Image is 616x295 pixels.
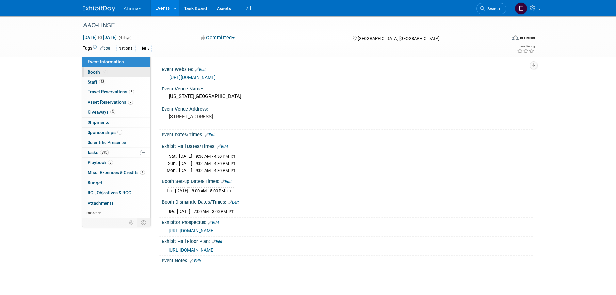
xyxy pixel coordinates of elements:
a: Edit [195,67,206,72]
a: Budget [82,178,150,188]
span: ET [231,162,235,166]
span: Tasks [87,150,109,155]
a: Tasks29% [82,148,150,157]
a: Edit [217,144,228,149]
span: 9:00 AM - 4:30 PM [196,168,229,173]
span: Booth [88,69,107,74]
td: Mon. [167,167,179,174]
a: Search [476,3,506,14]
a: Asset Reservations7 [82,97,150,107]
span: Travel Reservations [88,89,134,94]
span: Shipments [88,120,109,125]
td: [DATE] [177,208,190,215]
span: 7:00 AM - 3:00 PM [194,209,227,214]
span: 8 [108,160,113,165]
td: Personalize Event Tab Strip [126,218,137,227]
div: AAO-HNSF [81,20,496,31]
td: [DATE] [179,160,192,167]
span: (4 days) [118,36,132,40]
td: Sun. [167,160,179,167]
div: Event Website: [162,64,533,73]
a: Playbook8 [82,158,150,168]
span: 3 [110,109,115,114]
a: Giveaways3 [82,107,150,117]
a: Booth [82,67,150,77]
span: [GEOGRAPHIC_DATA], [GEOGRAPHIC_DATA] [358,36,439,41]
span: Attachments [88,200,114,205]
span: 13 [99,79,105,84]
a: Edit [221,179,232,184]
img: ExhibitDay [83,6,115,12]
div: Event Notes: [162,256,533,264]
div: Event Venue Address: [162,104,533,112]
span: Scientific Presence [88,140,126,145]
a: Edit [228,200,239,205]
a: Staff13 [82,77,150,87]
span: more [86,210,97,215]
span: Event Information [88,59,124,64]
div: In-Person [520,35,535,40]
a: Event Information [82,57,150,67]
div: Exhibit Hall Dates/Times: [162,141,533,150]
span: Misc. Expenses & Credits [88,170,145,175]
span: Asset Reservations [88,99,133,105]
a: [URL][DOMAIN_NAME] [169,247,215,253]
td: Fri. [167,188,175,194]
div: Event Rating [517,45,535,48]
div: Exhibitor Prospectus: [162,218,533,226]
td: [DATE] [179,153,192,160]
div: Tier 3 [138,45,152,52]
div: Event Dates/Times: [162,130,533,138]
td: Tue. [167,208,177,215]
span: ET [231,155,235,159]
td: Tags [83,45,110,52]
pre: [STREET_ADDRESS] [169,114,309,120]
span: 29% [100,150,109,155]
span: Search [485,6,500,11]
a: Misc. Expenses & Credits1 [82,168,150,178]
a: Scientific Presence [82,138,150,148]
a: [URL][DOMAIN_NAME] [170,75,216,80]
a: Edit [100,46,110,51]
a: [URL][DOMAIN_NAME] [169,228,215,233]
a: Edit [208,221,219,225]
td: [DATE] [175,188,188,194]
a: Sponsorships1 [82,128,150,138]
div: Booth Dismantle Dates/Times: [162,197,533,205]
span: ET [231,169,235,173]
button: Committed [198,34,237,41]
span: [DATE] [DATE] [83,34,117,40]
div: Booth Set-up Dates/Times: [162,176,533,185]
span: to [97,35,103,40]
td: [DATE] [179,167,192,174]
a: Shipments [82,118,150,127]
a: Travel Reservations8 [82,87,150,97]
span: 1 [117,130,122,135]
div: National [116,45,136,52]
span: Playbook [88,160,113,165]
a: ROI, Objectives & ROO [82,188,150,198]
span: 9:00 AM - 4:30 PM [196,161,229,166]
span: 8 [129,90,134,94]
div: Event Format [468,34,535,44]
span: 1 [140,170,145,175]
td: Toggle Event Tabs [137,218,151,227]
span: ROI, Objectives & ROO [88,190,131,195]
a: Edit [205,133,216,137]
div: [US_STATE][GEOGRAPHIC_DATA] [167,91,528,102]
span: 9:30 AM - 4:30 PM [196,154,229,159]
a: more [82,208,150,218]
a: Edit [212,239,222,244]
span: 8:00 AM - 5:00 PM [192,188,225,193]
div: Exhibit Hall Floor Plan: [162,237,533,245]
span: ET [227,189,232,193]
img: Format-Inperson.png [512,35,519,40]
a: Attachments [82,198,150,208]
img: Emma Mitchell [515,2,527,15]
span: Giveaways [88,109,115,115]
div: Event Venue Name: [162,84,533,92]
span: Budget [88,180,102,185]
td: Sat. [167,153,179,160]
